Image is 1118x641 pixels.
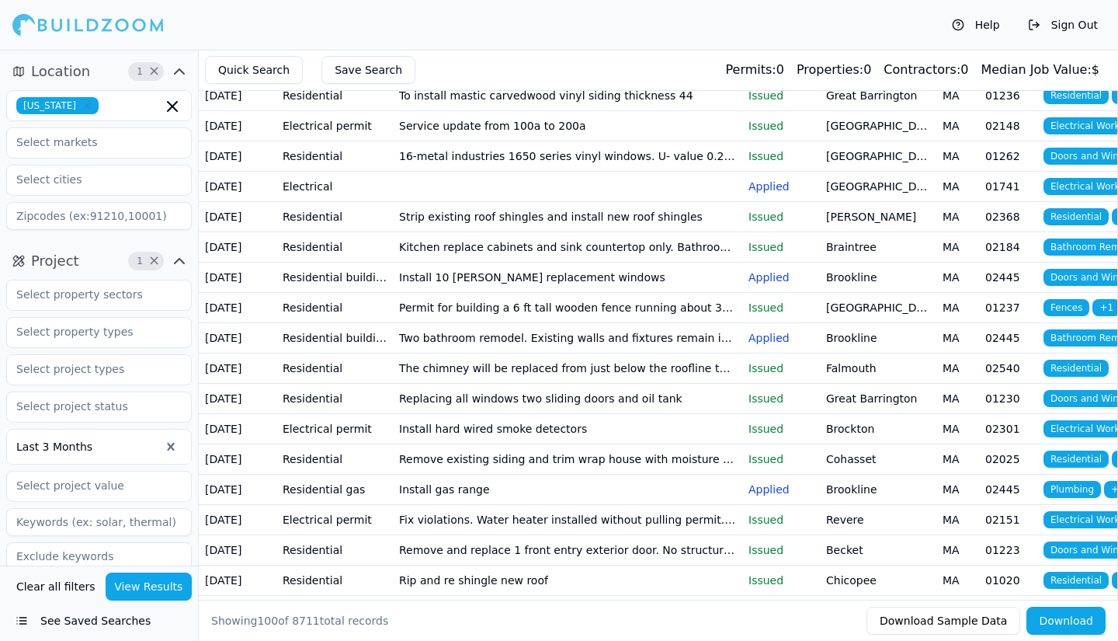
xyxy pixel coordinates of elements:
[276,232,393,262] td: Residential
[393,292,742,322] td: Permit for building a 6 ft tall wooden fence running about 350 ft on the property line between ou...
[936,110,979,141] td: MA
[6,59,192,84] button: Location1Clear Location filters
[276,110,393,141] td: Electrical permit
[199,201,276,232] td: [DATE]
[1043,451,1109,468] span: Residential
[276,383,393,413] td: Residential
[199,353,276,383] td: [DATE]
[199,262,276,292] td: [DATE]
[199,292,276,322] td: [DATE]
[820,110,936,141] td: [GEOGRAPHIC_DATA]
[979,444,1037,474] td: 02025
[199,171,276,201] td: [DATE]
[820,504,936,535] td: Revere
[393,535,742,565] td: Remove and replace 1 front entry exterior door. No structural work being done. U-factor: 0.21 shg...
[979,504,1037,535] td: 02151
[199,565,276,595] td: [DATE]
[748,512,814,528] p: Issued
[748,300,814,315] p: Issued
[393,565,742,595] td: Rip and re shingle new roof
[979,474,1037,504] td: 02445
[393,110,742,141] td: Service update from 100a to 200a
[820,171,936,201] td: [GEOGRAPHIC_DATA]
[936,595,979,625] td: MA
[936,474,979,504] td: MA
[866,607,1020,635] button: Download Sample Data
[31,250,79,272] span: Project
[936,171,979,201] td: MA
[748,391,814,406] p: Issued
[748,118,814,134] p: Issued
[936,201,979,232] td: MA
[820,292,936,322] td: [GEOGRAPHIC_DATA]
[276,474,393,504] td: Residential gas
[12,573,99,601] button: Clear all filters
[820,474,936,504] td: Brookline
[936,504,979,535] td: MA
[393,141,742,171] td: 16-metal industries 1650 series vinyl windows. U- value 0.28. No fall protection or safety glass ...
[393,413,742,444] td: Install hard wired smoke detectors
[199,322,276,353] td: [DATE]
[276,80,393,110] td: Residential
[979,383,1037,413] td: 01230
[199,232,276,262] td: [DATE]
[820,232,936,262] td: Braintree
[199,595,276,625] td: [DATE]
[936,565,979,595] td: MA
[820,80,936,110] td: Great Barrington
[393,383,742,413] td: Replacing all windows two sliding doors and oil tank
[944,12,1008,37] button: Help
[276,595,393,625] td: Residential
[820,353,936,383] td: Falmouth
[7,128,172,156] input: Select markets
[276,353,393,383] td: Residential
[6,542,192,570] input: Exclude keywords
[820,595,936,625] td: Attleboro
[748,88,814,103] p: Issued
[132,64,148,79] span: 1
[820,322,936,353] td: Brookline
[979,322,1037,353] td: 02445
[276,413,393,444] td: Electrical permit
[820,565,936,595] td: Chicopee
[199,535,276,565] td: [DATE]
[276,565,393,595] td: Residential
[748,179,814,194] p: Applied
[725,62,776,77] span: Permits:
[979,262,1037,292] td: 02445
[979,413,1037,444] td: 02301
[199,413,276,444] td: [DATE]
[132,253,148,269] span: 1
[936,80,979,110] td: MA
[393,80,742,110] td: To install mastic carvedwood vinyl siding thickness 44
[199,141,276,171] td: [DATE]
[936,141,979,171] td: MA
[748,209,814,225] p: Issued
[7,165,172,193] input: Select cities
[7,392,172,420] input: Select project status
[748,482,814,497] p: Applied
[979,232,1037,262] td: 02184
[884,62,960,77] span: Contractors:
[6,508,192,536] input: Keywords (ex: solar, thermal)
[725,61,783,79] div: 0
[7,355,172,383] input: Select project types
[199,444,276,474] td: [DATE]
[276,201,393,232] td: Residential
[276,292,393,322] td: Residential
[748,451,814,467] p: Issued
[276,262,393,292] td: Residential building
[748,573,814,588] p: Issued
[820,383,936,413] td: Great Barrington
[981,62,1091,77] span: Median Job Value:
[276,535,393,565] td: Residential
[7,280,172,308] input: Select property sectors
[276,171,393,201] td: Electrical
[979,535,1037,565] td: 01223
[276,504,393,535] td: Electrical permit
[393,595,742,625] td: Has battery - install solar electric panel to the existing roof of a home interconnected with the...
[393,322,742,353] td: Two bathroom remodel. Existing walls and fixtures remain in existing location
[981,61,1099,79] div: $
[16,97,99,114] span: [US_STATE]
[199,474,276,504] td: [DATE]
